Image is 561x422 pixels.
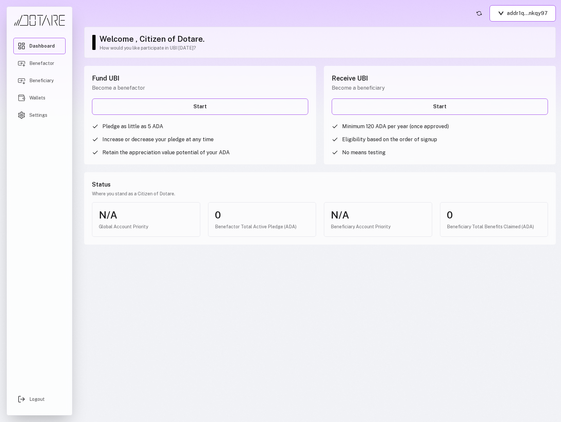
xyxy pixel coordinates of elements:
img: Wallets [18,94,25,102]
span: Increase or decrease your pledge at any time [102,136,214,143]
a: Start [92,98,308,115]
div: 0 [447,209,541,221]
span: Settings [29,112,47,118]
span: Wallets [29,95,45,101]
p: How would you like participate in UBI [DATE]? [99,45,549,51]
p: Become a beneficiary [332,84,548,92]
h3: Status [92,180,548,189]
div: Beneficiary Total Benefits Claimed (ADA) [447,223,541,230]
span: Logout [29,396,45,402]
h1: Welcome , Citizen of Dotare. [99,34,549,44]
h2: Receive UBI [332,74,548,83]
span: Eligibility based on the order of signup [342,136,437,143]
button: addr1q...nkqy97 [490,5,556,22]
img: Benefactor [18,59,25,67]
div: Beneficiary Account Priority [331,223,425,230]
p: Become a benefactor [92,84,308,92]
a: Start [332,98,548,115]
div: Global Account Priority [99,223,193,230]
img: Vespr logo [498,11,504,15]
span: Pledge as little as 5 ADA [102,123,163,130]
h2: Fund UBI [92,74,308,83]
div: Benefactor Total Active Pledge (ADA) [215,223,310,230]
button: Refresh account status [474,8,484,19]
span: Retain the appreciation value potential of your ADA [102,149,230,157]
span: Beneficiary [29,77,53,84]
div: 0 [215,209,310,221]
div: N/A [331,209,425,221]
span: Minimum 120 ADA per year (once approved) [342,123,449,130]
div: N/A [99,209,193,221]
span: Dashboard [29,43,55,49]
p: Where you stand as a Citizen of Dotare. [92,190,548,197]
span: No means testing [342,149,386,157]
span: Benefactor [29,60,54,67]
img: Dotare Logo [13,15,66,26]
img: Beneficiary [18,77,25,84]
